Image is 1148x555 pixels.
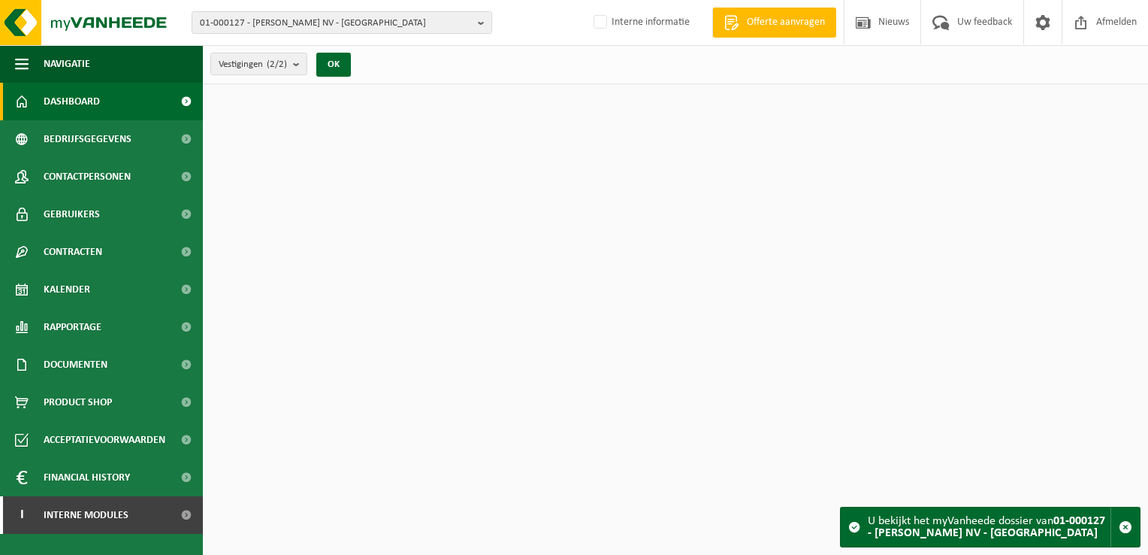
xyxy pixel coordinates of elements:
[44,271,90,308] span: Kalender
[743,15,829,30] span: Offerte aanvragen
[192,11,492,34] button: 01-000127 - [PERSON_NAME] NV - [GEOGRAPHIC_DATA]
[15,496,29,534] span: I
[44,346,107,384] span: Documenten
[44,421,165,459] span: Acceptatievoorwaarden
[44,45,90,83] span: Navigatie
[44,496,128,534] span: Interne modules
[267,59,287,69] count: (2/2)
[712,8,836,38] a: Offerte aanvragen
[316,53,351,77] button: OK
[44,120,131,158] span: Bedrijfsgegevens
[44,196,100,233] span: Gebruikers
[44,158,131,196] span: Contactpersonen
[219,53,287,76] span: Vestigingen
[44,233,102,271] span: Contracten
[44,308,101,346] span: Rapportage
[591,11,690,34] label: Interne informatie
[200,12,472,35] span: 01-000127 - [PERSON_NAME] NV - [GEOGRAPHIC_DATA]
[44,384,112,421] span: Product Shop
[868,515,1105,539] strong: 01-000127 - [PERSON_NAME] NV - [GEOGRAPHIC_DATA]
[210,53,307,75] button: Vestigingen(2/2)
[44,459,130,496] span: Financial History
[44,83,100,120] span: Dashboard
[868,508,1110,547] div: U bekijkt het myVanheede dossier van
